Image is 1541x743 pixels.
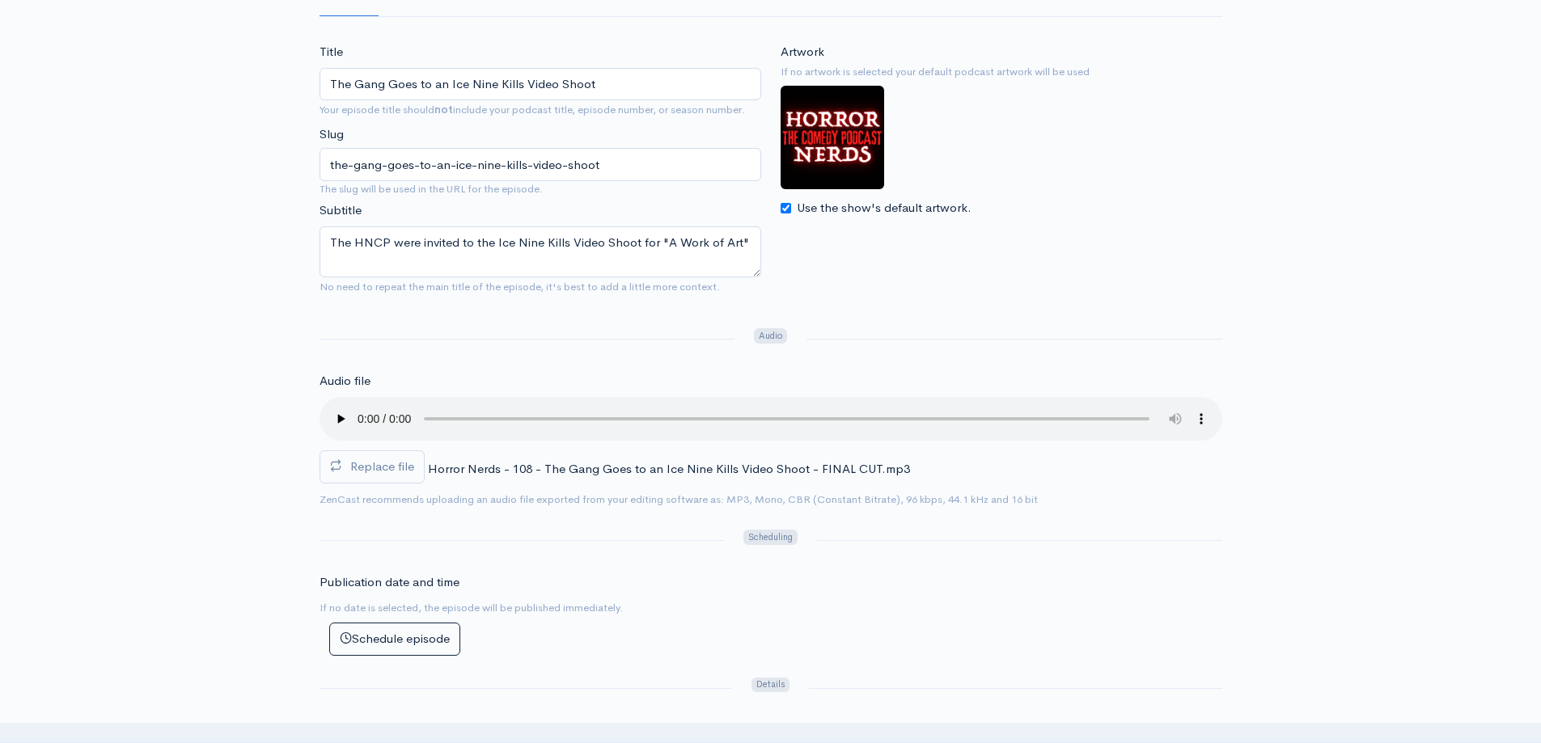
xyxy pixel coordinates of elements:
[350,458,414,474] span: Replace file
[320,125,344,144] label: Slug
[320,280,720,293] small: No need to repeat the main title of the episode, it's best to add a little more context.
[320,148,761,181] input: title-of-episode
[320,68,761,101] input: What is the episode's title?
[320,103,745,116] small: Your episode title should include your podcast title, episode number, or season number.
[320,201,362,220] label: Subtitle
[751,678,790,693] span: Details
[743,530,797,545] span: Scheduling
[320,601,623,614] small: If no date is selected, the episode will be published immediately.
[320,372,370,390] label: Audio file
[781,43,824,61] label: Artwork
[320,721,385,740] label: Show notes
[428,461,910,476] span: Horror Nerds - 108 - The Gang Goes to an Ice Nine Kills Video Shoot - FINAL CUT.mp3
[320,43,343,61] label: Title
[320,226,761,277] textarea: The HNCP were invited to the Ice Nine Kills Video Shoot for "A Work of Art"
[320,492,1038,506] small: ZenCast recommends uploading an audio file exported from your editing software as: MP3, Mono, CBR...
[434,103,453,116] strong: not
[754,328,787,344] span: Audio
[781,64,1222,80] small: If no artwork is selected your default podcast artwork will be used
[329,623,460,656] button: Schedule episode
[320,181,761,197] small: The slug will be used in the URL for the episode.
[320,573,459,592] label: Publication date and time
[797,199,972,217] label: Use the show's default artwork.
